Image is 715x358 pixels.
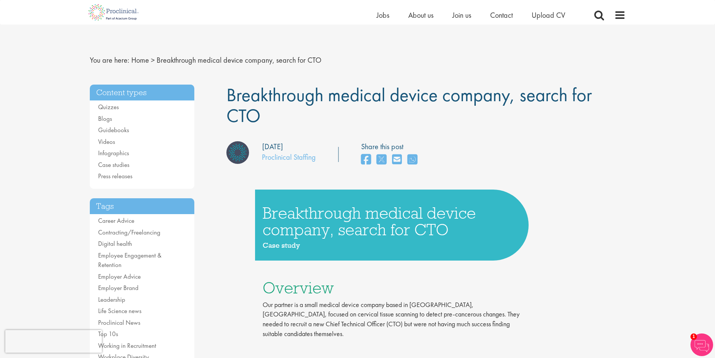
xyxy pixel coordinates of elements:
[690,333,697,340] span: 1
[90,198,195,214] h3: Tags
[255,205,529,238] h1: Breakthrough medical device company, search for CTO
[408,10,434,20] a: About us
[151,55,155,65] span: >
[5,330,102,353] iframe: reCAPTCHA
[98,160,129,169] a: Case studies
[98,228,160,236] a: Contracting/Freelancing
[98,307,141,315] a: Life Science news
[98,284,138,292] a: Employer Brand
[361,141,421,152] label: Share this post
[98,103,119,111] a: Quizzes
[452,10,471,20] a: Join us
[262,141,283,152] div: [DATE]
[262,152,316,162] a: Proclinical Staffing
[98,341,156,350] a: Working in Recruitment
[490,10,513,20] a: Contact
[98,126,129,134] a: Guidebooks
[226,141,249,164] img: Proclinical Staffing
[407,152,417,168] a: share on whats app
[98,330,118,338] a: Top 10s
[255,242,529,249] h4: Case study
[690,333,713,356] img: Chatbot
[226,83,592,128] span: Breakthrough medical device company, search for CTO
[90,85,195,101] h3: Content types
[263,300,523,339] p: Our partner is a small medical device company based in [GEOGRAPHIC_DATA], [GEOGRAPHIC_DATA], focu...
[532,10,565,20] a: Upload CV
[263,279,523,296] h1: Overview
[90,55,129,65] span: You are here:
[157,55,321,65] span: Breakthrough medical device company, search for CTO
[98,216,134,225] a: Career Advice
[98,239,132,248] a: Digital health
[98,149,129,157] a: Infographics
[377,10,389,20] a: Jobs
[392,152,402,168] a: share on email
[98,272,141,281] a: Employer Advice
[98,295,125,304] a: Leadership
[98,137,115,146] a: Videos
[98,172,132,180] a: Press releases
[131,55,149,65] a: breadcrumb link
[98,318,140,327] a: Proclinical News
[361,152,371,168] a: share on facebook
[377,152,386,168] a: share on twitter
[98,114,112,123] a: Blogs
[98,251,161,269] a: Employee Engagement & Retention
